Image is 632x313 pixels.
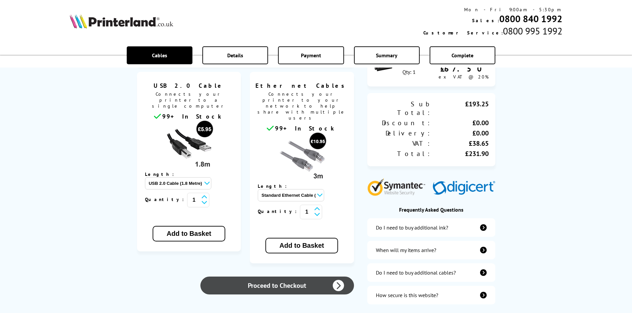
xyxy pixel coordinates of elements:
div: Qty: 1 [402,69,416,75]
span: Connects your printer to a single computer [140,89,238,112]
a: secure-website [367,286,495,304]
span: Length: [258,183,293,189]
a: Proceed to Checkout [200,277,354,294]
div: £67.50 [439,64,489,74]
span: Customer Service: [423,30,503,36]
span: Ethernet Cables [255,82,349,89]
div: VAT: [374,139,431,148]
span: 0800 995 1992 [503,25,562,37]
img: usb cable [164,120,214,170]
span: Quantity: [258,208,300,214]
button: Add to Basket [153,226,225,241]
a: items-arrive [367,241,495,259]
span: Quantity: [145,196,187,202]
img: Digicert [433,181,495,196]
span: ex VAT @ 20% [439,74,489,80]
img: Symantec Website Security [367,177,430,196]
div: £0.00 [431,119,489,127]
span: Complete [452,52,473,59]
span: Connects your printer to your network to help share with multiple users [253,89,351,124]
span: Cables [152,52,167,59]
span: 99+ In Stock [275,125,337,132]
span: Summary [376,52,397,59]
div: Frequently Asked Questions [367,206,495,213]
div: Sub Total: [374,100,431,117]
div: Do I need to buy additional ink? [376,224,448,231]
img: Printerland Logo [70,14,173,28]
span: Sales: [472,18,499,24]
span: Length: [145,171,180,177]
a: additional-cables [367,263,495,282]
button: Add to Basket [265,238,338,253]
span: Payment [301,52,321,59]
div: Mon - Fri 9:00am - 5:30pm [423,7,562,13]
div: £193.25 [431,100,489,117]
div: Do I need to buy additional cables? [376,269,456,276]
img: Ethernet cable [277,132,327,182]
div: When will my items arrive? [376,247,436,253]
div: £38.65 [431,139,489,148]
a: 0800 840 1992 [499,13,562,25]
div: £0.00 [431,129,489,137]
span: 99+ In Stock [162,113,224,120]
div: £231.90 [431,149,489,158]
div: Total: [374,149,431,158]
span: USB 2.0 Cable [142,82,236,89]
span: Details [227,52,243,59]
div: Delivery: [374,129,431,137]
div: Discount: [374,119,431,127]
div: How secure is this website? [376,292,438,298]
a: additional-ink [367,218,495,237]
